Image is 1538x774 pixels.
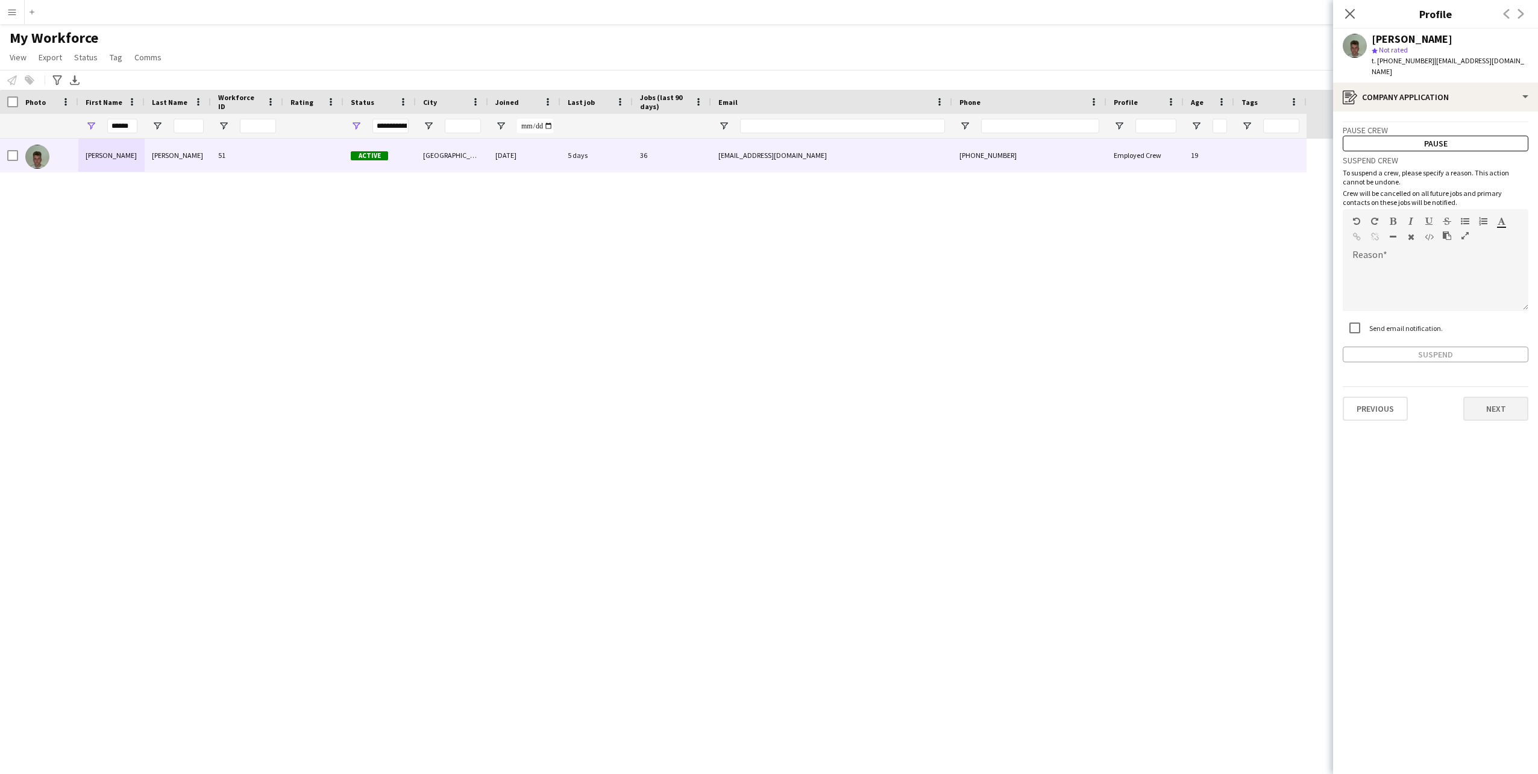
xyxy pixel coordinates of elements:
[218,93,262,111] span: Workforce ID
[110,52,122,63] span: Tag
[1333,83,1538,112] div: Company application
[211,139,283,172] div: 51
[152,98,187,107] span: Last Name
[981,119,1099,133] input: Phone Filter Input
[495,98,519,107] span: Joined
[351,151,388,160] span: Active
[69,49,102,65] a: Status
[1425,232,1433,242] button: HTML Code
[1184,139,1234,172] div: 19
[86,98,122,107] span: First Name
[488,139,560,172] div: [DATE]
[445,119,481,133] input: City Filter Input
[959,98,981,107] span: Phone
[560,139,633,172] div: 5 days
[290,98,313,107] span: Rating
[1191,98,1204,107] span: Age
[67,73,82,87] app-action-btn: Export XLSX
[495,121,506,131] button: Open Filter Menu
[1213,119,1227,133] input: Age Filter Input
[952,139,1106,172] div: [PHONE_NUMBER]
[1389,216,1397,226] button: Bold
[86,121,96,131] button: Open Filter Menu
[423,98,437,107] span: City
[351,98,374,107] span: Status
[568,98,595,107] span: Last job
[25,98,46,107] span: Photo
[1443,216,1451,226] button: Strikethrough
[1333,6,1538,22] h3: Profile
[1407,216,1415,226] button: Italic
[218,121,229,131] button: Open Filter Menu
[25,145,49,169] img: Harvey Fogg
[1114,98,1138,107] span: Profile
[1106,139,1184,172] div: Employed Crew
[1343,189,1528,207] p: Crew will be cancelled on all future jobs and primary contacts on these jobs will be notified.
[640,93,689,111] span: Jobs (last 90 days)
[1389,232,1397,242] button: Horizontal Line
[1370,216,1379,226] button: Redo
[351,121,362,131] button: Open Filter Menu
[633,139,711,172] div: 36
[50,73,64,87] app-action-btn: Advanced filters
[107,119,137,133] input: First Name Filter Input
[959,121,970,131] button: Open Filter Menu
[1372,56,1434,65] span: t. [PHONE_NUMBER]
[718,121,729,131] button: Open Filter Menu
[134,52,162,63] span: Comms
[1425,216,1433,226] button: Underline
[10,29,98,47] span: My Workforce
[1407,232,1415,242] button: Clear Formatting
[1191,121,1202,131] button: Open Filter Menu
[1497,216,1505,226] button: Text Color
[1372,56,1524,76] span: | [EMAIL_ADDRESS][DOMAIN_NAME]
[1461,231,1469,241] button: Fullscreen
[718,98,738,107] span: Email
[517,119,553,133] input: Joined Filter Input
[1114,121,1125,131] button: Open Filter Menu
[1372,34,1452,45] div: [PERSON_NAME]
[740,119,945,133] input: Email Filter Input
[145,139,211,172] div: [PERSON_NAME]
[1343,397,1408,421] button: Previous
[5,49,31,65] a: View
[423,121,434,131] button: Open Filter Menu
[152,121,163,131] button: Open Filter Menu
[711,139,952,172] div: [EMAIL_ADDRESS][DOMAIN_NAME]
[10,52,27,63] span: View
[1263,119,1299,133] input: Tags Filter Input
[74,52,98,63] span: Status
[1479,216,1487,226] button: Ordered List
[240,119,276,133] input: Workforce ID Filter Input
[105,49,127,65] a: Tag
[1135,119,1176,133] input: Profile Filter Input
[1343,168,1528,186] p: To suspend a crew, please specify a reason. This action cannot be undone.
[39,52,62,63] span: Export
[1379,45,1408,54] span: Not rated
[78,139,145,172] div: [PERSON_NAME]
[34,49,67,65] a: Export
[130,49,166,65] a: Comms
[1343,136,1528,151] button: Pause
[1241,121,1252,131] button: Open Filter Menu
[1461,216,1469,226] button: Unordered List
[1367,324,1443,333] label: Send email notification.
[1443,231,1451,241] button: Paste as plain text
[1241,98,1258,107] span: Tags
[1343,125,1528,136] h3: Pause crew
[174,119,204,133] input: Last Name Filter Input
[416,139,488,172] div: [GEOGRAPHIC_DATA]
[1343,155,1528,166] h3: Suspend crew
[1352,216,1361,226] button: Undo
[1463,397,1528,421] button: Next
